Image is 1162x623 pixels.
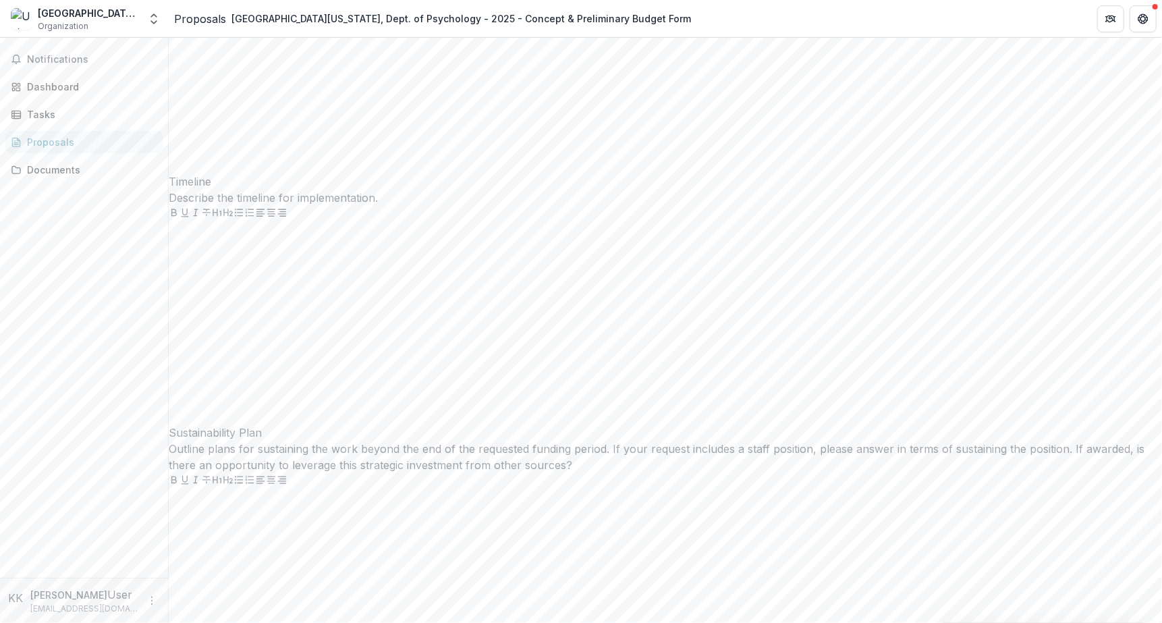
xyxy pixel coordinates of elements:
span: Organization [38,20,88,32]
button: Heading 1 [212,206,223,222]
div: Kim Kruse [8,590,25,606]
button: Heading 2 [223,206,233,222]
button: Italicize [190,473,201,489]
button: Ordered List [244,206,255,222]
button: Heading 1 [212,473,223,489]
button: Notifications [5,49,163,70]
button: Open entity switcher [144,5,163,32]
span: Notifications [27,54,157,65]
div: Proposals [27,135,152,149]
button: Bullet List [233,473,244,489]
button: Strike [201,473,212,489]
button: Strike [201,206,212,222]
div: Documents [27,163,152,177]
p: [EMAIL_ADDRESS][DOMAIN_NAME] [30,603,138,615]
button: More [144,593,160,609]
button: Bold [169,206,179,222]
button: Align Center [266,206,277,222]
button: Align Left [255,473,266,489]
p: Timeline [169,173,1162,190]
div: [GEOGRAPHIC_DATA][US_STATE], Dept. of Psychology - 2025 - Concept & Preliminary Budget Form [231,11,691,26]
div: Tasks [27,107,152,121]
button: Get Help [1130,5,1157,32]
button: Ordered List [244,473,255,489]
a: Proposals [5,131,163,153]
p: User [107,587,132,603]
button: Italicize [190,206,201,222]
div: [GEOGRAPHIC_DATA][US_STATE], Dept. of Health Disparities [38,6,139,20]
button: Align Right [277,473,287,489]
button: Align Center [266,473,277,489]
button: Align Right [277,206,287,222]
nav: breadcrumb [174,9,696,28]
a: Proposals [174,11,226,27]
button: Underline [179,206,190,222]
button: Underline [179,473,190,489]
a: Documents [5,159,163,181]
button: Bullet List [233,206,244,222]
div: Outline plans for sustaining the work beyond the end of the requested funding period. If your req... [169,441,1162,473]
div: Dashboard [27,80,152,94]
img: University of Florida, Dept. of Health Disparities [11,8,32,30]
p: Sustainability Plan [169,425,1162,441]
div: Describe the timeline for implementation. [169,190,1162,206]
p: [PERSON_NAME] [30,588,107,602]
a: Tasks [5,103,163,126]
button: Heading 2 [223,473,233,489]
button: Partners [1097,5,1124,32]
button: Bold [169,473,179,489]
button: Align Left [255,206,266,222]
a: Dashboard [5,76,163,98]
